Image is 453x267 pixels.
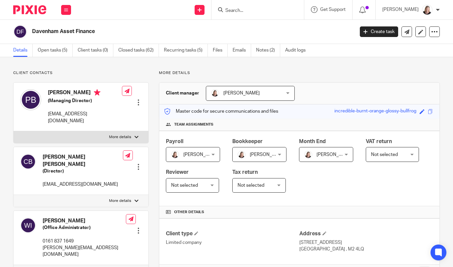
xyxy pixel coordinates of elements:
[238,151,245,159] img: K%20Garrattley%20headshot%20black%20top%20cropped.jpg
[43,168,123,174] h5: (Director)
[164,44,208,57] a: Recurring tasks (5)
[213,44,228,57] a: Files
[232,170,258,175] span: Tax return
[43,238,126,245] p: 0161 837 1649
[334,108,416,115] div: incredible-burnt-orange-glossy-bullfrog
[174,122,213,127] span: Team assignments
[43,154,123,168] h4: [PERSON_NAME] [PERSON_NAME]
[166,239,299,246] p: Limited company
[299,239,433,246] p: [STREET_ADDRESS]
[20,217,36,233] img: svg%3E
[174,210,204,215] span: Other details
[211,89,219,97] img: K%20Garrattley%20headshot%20black%20top%20cropped.jpg
[166,90,199,96] h3: Client manager
[171,151,179,159] img: K%20Garrattley%20headshot%20black%20top%20cropped.jpg
[304,151,312,159] img: K%20Garrattley%20headshot%20black%20top%20cropped.jpg
[109,198,131,204] p: More details
[225,8,284,14] input: Search
[232,139,263,144] span: Bookkeeper
[299,246,433,252] p: [GEOGRAPHIC_DATA] , M2 4LQ
[43,217,126,224] h4: [PERSON_NAME]
[166,139,183,144] span: Payroll
[233,44,251,57] a: Emails
[250,152,286,157] span: [PERSON_NAME]
[164,108,278,115] p: Master code for secure communications and files
[48,111,122,124] p: [EMAIL_ADDRESS][DOMAIN_NAME]
[13,70,149,76] p: Client contacts
[43,224,126,231] h5: (Office Administrator)
[223,91,260,95] span: [PERSON_NAME]
[118,44,159,57] a: Closed tasks (62)
[13,25,27,39] img: svg%3E
[159,70,440,76] p: More details
[299,230,433,237] h4: Address
[20,154,36,170] img: svg%3E
[43,245,126,258] p: [PERSON_NAME][EMAIL_ADDRESS][DOMAIN_NAME]
[166,230,299,237] h4: Client type
[20,89,41,110] img: svg%3E
[238,183,264,188] span: Not selected
[78,44,113,57] a: Client tasks (0)
[320,7,346,12] span: Get Support
[48,97,122,104] h5: (Managing Director)
[366,139,392,144] span: VAT return
[382,6,419,13] p: [PERSON_NAME]
[94,89,100,96] i: Primary
[422,5,433,15] img: K%20Garrattley%20headshot%20black%20top%20cropped.jpg
[171,183,198,188] span: Not selected
[38,44,73,57] a: Open tasks (5)
[183,152,220,157] span: [PERSON_NAME]
[256,44,280,57] a: Notes (2)
[299,139,326,144] span: Month End
[109,134,131,140] p: More details
[32,28,286,35] h2: Davenham Asset Finance
[48,89,122,97] h4: [PERSON_NAME]
[166,170,189,175] span: Reviewer
[13,5,46,14] img: Pixie
[371,152,398,157] span: Not selected
[43,181,123,188] p: [EMAIL_ADDRESS][DOMAIN_NAME]
[285,44,311,57] a: Audit logs
[13,44,33,57] a: Details
[360,26,398,37] a: Create task
[317,152,353,157] span: [PERSON_NAME]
